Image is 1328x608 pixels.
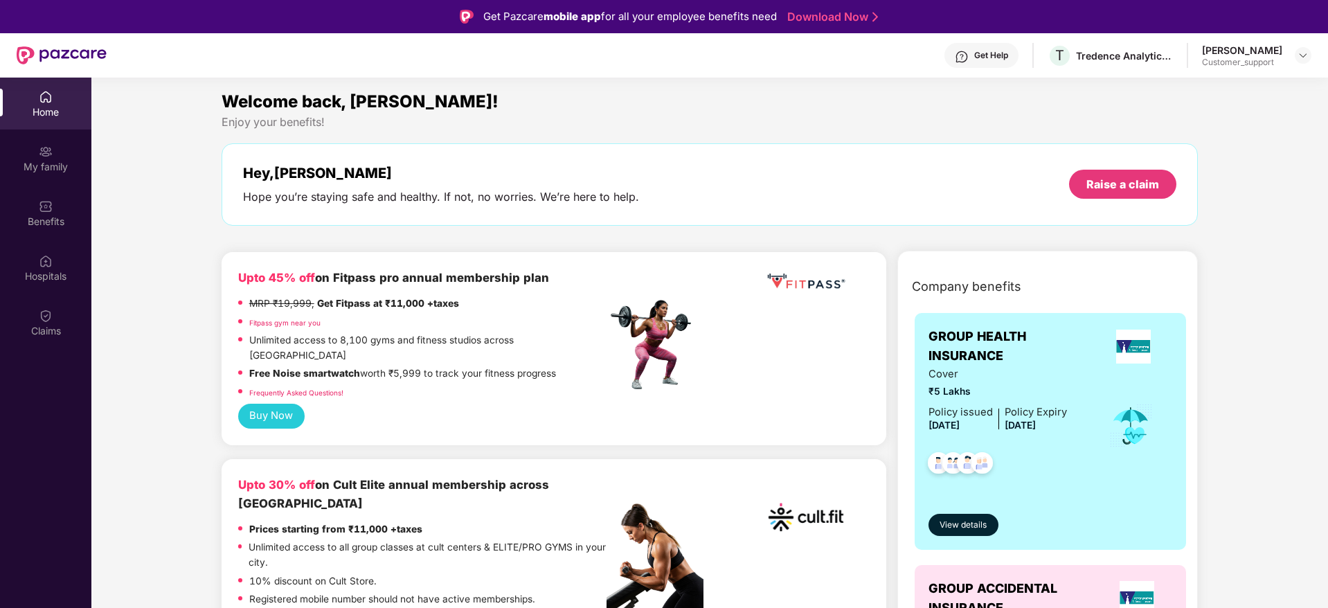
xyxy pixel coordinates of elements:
[39,90,53,104] img: svg+xml;base64,PHN2ZyBpZD0iSG9tZSIgeG1sbnM9Imh0dHA6Ly93d3cudzMub3JnLzIwMDAvc3ZnIiB3aWR0aD0iMjAiIG...
[17,46,107,64] img: New Pazcare Logo
[922,448,955,482] img: svg+xml;base64,PHN2ZyB4bWxucz0iaHR0cDovL3d3dy53My5vcmcvMjAwMC9zdmciIHdpZHRoPSI0OC45NDMiIGhlaWdodD...
[1055,47,1064,64] span: T
[249,524,422,535] strong: Prices starting from ₹11,000 +taxes
[1116,330,1151,364] img: insurerLogo
[1005,420,1036,431] span: [DATE]
[1202,57,1282,68] div: Customer_support
[249,319,321,327] a: Fitpass gym near you
[238,478,315,492] b: Upto 30% off
[39,309,53,323] img: svg+xml;base64,PHN2ZyBpZD0iQ2xhaW0iIHhtbG5zPSJodHRwOi8vd3d3LnczLm9yZy8yMDAwL3N2ZyIgd2lkdGg9IjIwIi...
[928,514,998,536] button: View details
[928,420,960,431] span: [DATE]
[249,388,343,397] a: Frequently Asked Questions!
[39,199,53,213] img: svg+xml;base64,PHN2ZyBpZD0iQmVuZWZpdHMiIHhtbG5zPSJodHRwOi8vd3d3LnczLm9yZy8yMDAwL3N2ZyIgd2lkdGg9Ij...
[249,540,606,570] p: Unlimited access to all group classes at cult centers & ELITE/PRO GYMS in your city.
[483,8,777,25] div: Get Pazcare for all your employee benefits need
[955,50,969,64] img: svg+xml;base64,PHN2ZyBpZD0iSGVscC0zMngzMiIgeG1sbnM9Imh0dHA6Ly93d3cudzMub3JnLzIwMDAvc3ZnIiB3aWR0aD...
[928,366,1067,382] span: Cover
[965,448,999,482] img: svg+xml;base64,PHN2ZyB4bWxucz0iaHR0cDovL3d3dy53My5vcmcvMjAwMC9zdmciIHdpZHRoPSI0OC45NDMiIGhlaWdodD...
[249,574,377,589] p: 10% discount on Cult Store.
[928,384,1067,400] span: ₹5 Lakhs
[872,10,878,24] img: Stroke
[940,519,987,532] span: View details
[1202,44,1282,57] div: [PERSON_NAME]
[912,277,1021,296] span: Company benefits
[1298,50,1309,61] img: svg+xml;base64,PHN2ZyBpZD0iRHJvcGRvd24tMzJ4MzIiIHhtbG5zPSJodHRwOi8vd3d3LnczLm9yZy8yMDAwL3N2ZyIgd2...
[249,366,556,382] p: worth ₹5,999 to track your fitness progress
[928,327,1094,366] span: GROUP HEALTH INSURANCE
[249,368,360,379] strong: Free Noise smartwatch
[222,91,499,111] span: Welcome back, [PERSON_NAME]!
[39,145,53,159] img: svg+xml;base64,PHN2ZyB3aWR0aD0iMjAiIGhlaWdodD0iMjAiIHZpZXdCb3g9IjAgMCAyMCAyMCIgZmlsbD0ibm9uZSIgeG...
[764,476,847,559] img: cult.png
[249,592,535,607] p: Registered mobile number should not have active memberships.
[936,448,970,482] img: svg+xml;base64,PHN2ZyB4bWxucz0iaHR0cDovL3d3dy53My5vcmcvMjAwMC9zdmciIHdpZHRoPSI0OC45MTUiIGhlaWdodD...
[1086,177,1159,192] div: Raise a claim
[249,298,314,309] del: MRP ₹19,999,
[238,404,305,429] button: Buy Now
[607,296,703,393] img: fpp.png
[764,269,847,294] img: fppp.png
[222,115,1199,129] div: Enjoy your benefits!
[460,10,474,24] img: Logo
[243,190,639,204] div: Hope you’re staying safe and healthy. If not, no worries. We’re here to help.
[974,50,1008,61] div: Get Help
[787,10,874,24] a: Download Now
[238,478,549,510] b: on Cult Elite annual membership across [GEOGRAPHIC_DATA]
[951,448,985,482] img: svg+xml;base64,PHN2ZyB4bWxucz0iaHR0cDovL3d3dy53My5vcmcvMjAwMC9zdmciIHdpZHRoPSI0OC45NDMiIGhlaWdodD...
[1005,404,1067,420] div: Policy Expiry
[39,254,53,268] img: svg+xml;base64,PHN2ZyBpZD0iSG9zcGl0YWxzIiB4bWxucz0iaHR0cDovL3d3dy53My5vcmcvMjAwMC9zdmciIHdpZHRoPS...
[317,298,459,309] strong: Get Fitpass at ₹11,000 +taxes
[928,404,993,420] div: Policy issued
[238,271,549,285] b: on Fitpass pro annual membership plan
[249,333,607,363] p: Unlimited access to 8,100 gyms and fitness studios across [GEOGRAPHIC_DATA]
[1109,403,1154,449] img: icon
[544,10,601,23] strong: mobile app
[243,165,639,181] div: Hey, [PERSON_NAME]
[1076,49,1173,62] div: Tredence Analytics Solutions Private Limited
[238,271,315,285] b: Upto 45% off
